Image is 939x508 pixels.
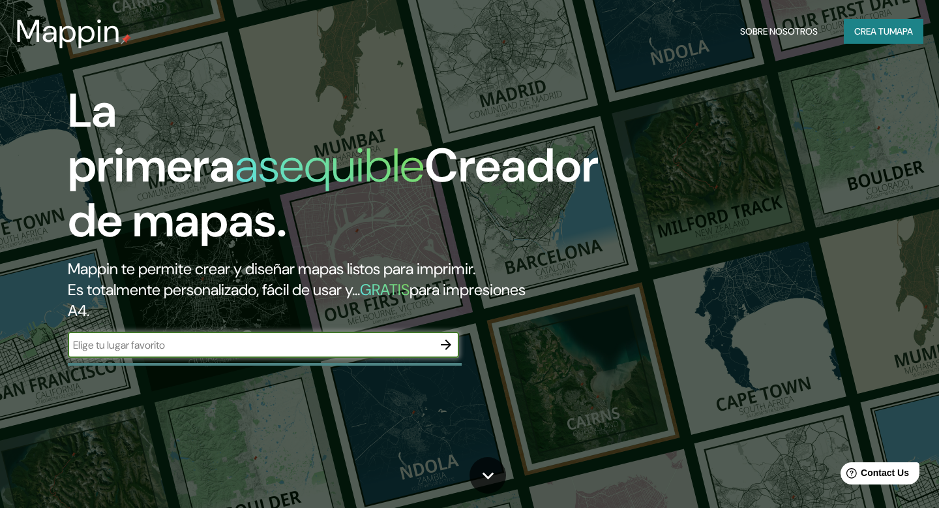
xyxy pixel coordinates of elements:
[735,19,823,44] button: Sobre nosotros
[68,259,475,279] font: Mappin te permite crear y diseñar mapas listos para imprimir.
[68,279,360,300] font: Es totalmente personalizado, fácil de usar y...
[68,135,599,251] font: Creador de mapas.
[823,457,925,494] iframe: Help widget launcher
[16,10,121,52] font: Mappin
[740,25,818,37] font: Sobre nosotros
[121,34,131,44] img: pin de mapeo
[68,279,526,321] font: para impresiones A4.
[854,25,889,37] font: Crea tu
[360,279,410,300] font: GRATIS
[844,19,923,44] button: Crea tumapa
[68,80,235,196] font: La primera
[68,338,433,353] input: Elige tu lugar favorito
[235,135,425,196] font: asequible
[889,25,913,37] font: mapa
